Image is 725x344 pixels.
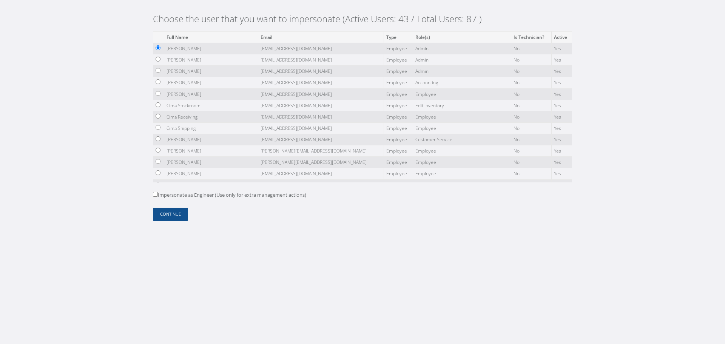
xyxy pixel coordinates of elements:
td: [PERSON_NAME] [164,145,258,157]
td: Employee [384,168,413,179]
td: Yes [551,145,572,157]
td: Employee [413,122,511,134]
td: [PERSON_NAME] [164,157,258,168]
td: [PERSON_NAME] [164,88,258,100]
td: No [511,111,551,122]
td: No [511,157,551,168]
td: Yes [551,88,572,100]
td: Customer Service [413,134,511,145]
td: Employee [384,179,413,191]
td: No [511,88,551,100]
td: Admin [413,43,511,54]
td: Cima Stockroom [164,100,258,111]
td: [PERSON_NAME] [164,134,258,145]
td: [EMAIL_ADDRESS][DOMAIN_NAME] [258,66,384,77]
td: Employee [384,145,413,157]
td: [PERSON_NAME] [164,43,258,54]
td: Employee [413,88,511,100]
td: Employee [384,88,413,100]
td: Employee [384,134,413,145]
td: Employee [384,100,413,111]
td: [EMAIL_ADDRESS][DOMAIN_NAME] [258,134,384,145]
td: Admin [413,66,511,77]
td: Employee [384,43,413,54]
td: [PERSON_NAME][EMAIL_ADDRESS][DOMAIN_NAME] [258,145,384,157]
td: [PERSON_NAME] [164,66,258,77]
td: No [511,43,551,54]
td: Employee [384,122,413,134]
label: Impersonate as Engineer (Use only for extra management actions) [153,191,306,199]
td: Cima Shipping [164,122,258,134]
td: No [511,122,551,134]
td: Employee [384,157,413,168]
input: Impersonate as Engineer (Use only for extra management actions) [153,192,158,197]
td: Employee [413,157,511,168]
td: No [511,134,551,145]
td: Edit Inventory [413,100,511,111]
td: Admin [413,54,511,66]
td: Yes [551,54,572,66]
th: Email [258,31,384,43]
td: Cima Receiving [164,111,258,122]
td: Employee [384,111,413,122]
td: No [511,66,551,77]
td: [EMAIL_ADDRESS][DOMAIN_NAME] [258,88,384,100]
td: [PERSON_NAME] [164,77,258,88]
td: Arianna De La Paz [164,179,258,191]
button: Continue [153,208,188,221]
td: Yes [551,66,572,77]
td: Yes [551,100,572,111]
td: No [511,145,551,157]
td: Employee [413,179,511,191]
td: [EMAIL_ADDRESS][DOMAIN_NAME] [258,111,384,122]
th: Is Technician? [511,31,551,43]
td: Yes [551,168,572,179]
td: Employee [384,77,413,88]
td: No [511,54,551,66]
td: [EMAIL_ADDRESS][DOMAIN_NAME] [258,43,384,54]
td: No [511,179,551,191]
th: Role(s) [413,31,511,43]
td: Employee [384,54,413,66]
td: [PERSON_NAME] [164,54,258,66]
th: Active [551,31,572,43]
td: No [511,168,551,179]
td: Yes [551,179,572,191]
h2: Choose the user that you want to impersonate (Active Users: 43 / Total Users: 87 ) [153,14,572,25]
td: No [511,100,551,111]
td: Employee [413,111,511,122]
td: Employee [384,66,413,77]
td: No [511,77,551,88]
td: Employee [413,145,511,157]
td: Yes [551,111,572,122]
td: Yes [551,43,572,54]
th: Full Name [164,31,258,43]
td: [PERSON_NAME][EMAIL_ADDRESS][DOMAIN_NAME] [258,157,384,168]
td: [EMAIL_ADDRESS][DOMAIN_NAME] [258,54,384,66]
td: Yes [551,157,572,168]
td: [EMAIL_ADDRESS][DOMAIN_NAME] [258,100,384,111]
td: Yes [551,77,572,88]
td: Employee [413,168,511,179]
td: Accounting [413,77,511,88]
th: Type [384,31,413,43]
td: [EMAIL_ADDRESS][DOMAIN_NAME] [258,122,384,134]
td: Yes [551,122,572,134]
td: [EMAIL_ADDRESS][DOMAIN_NAME] [258,168,384,179]
td: [EMAIL_ADDRESS][DOMAIN_NAME] [258,77,384,88]
td: [PERSON_NAME] [164,168,258,179]
td: [EMAIL_ADDRESS][DOMAIN_NAME] [258,179,384,191]
td: Yes [551,134,572,145]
